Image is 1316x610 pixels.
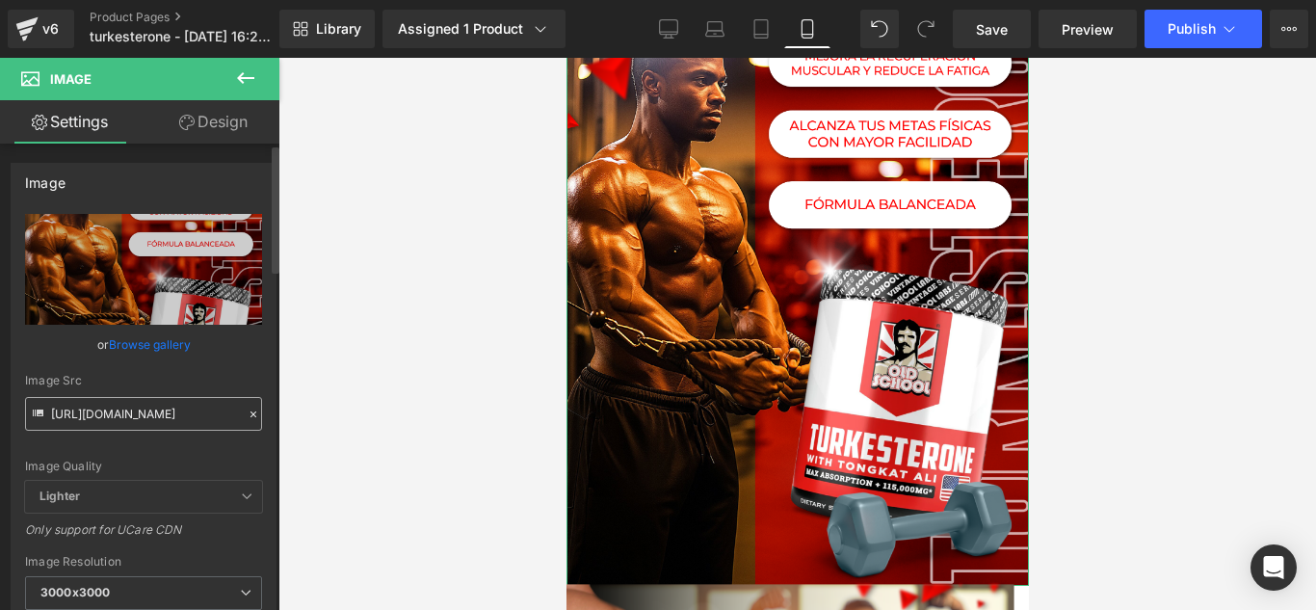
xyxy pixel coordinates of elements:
div: Only support for UCare CDN [25,522,262,550]
a: Laptop [692,10,738,48]
a: Mobile [784,10,830,48]
div: Open Intercom Messenger [1250,544,1297,591]
span: Library [316,20,361,38]
b: Lighter [39,489,80,503]
button: More [1270,10,1308,48]
span: Publish [1168,21,1216,37]
div: Assigned 1 Product [398,19,550,39]
a: v6 [8,10,74,48]
button: Undo [860,10,899,48]
b: 3000x3000 [40,585,110,599]
span: Image [50,71,92,87]
div: v6 [39,16,63,41]
span: Preview [1062,19,1114,40]
a: Preview [1039,10,1137,48]
div: Image Src [25,374,262,387]
input: Link [25,397,262,431]
span: Save [976,19,1008,40]
a: Browse gallery [109,328,191,361]
button: Publish [1145,10,1262,48]
a: Product Pages [90,10,311,25]
a: New Library [279,10,375,48]
div: or [25,334,262,355]
a: Design [144,100,283,144]
div: Image Resolution [25,555,262,569]
button: Redo [907,10,945,48]
span: turkesterone - [DATE] 16:24:25 [90,29,275,44]
a: Desktop [645,10,692,48]
a: Tablet [738,10,784,48]
div: Image [25,164,66,191]
div: Image Quality [25,460,262,473]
